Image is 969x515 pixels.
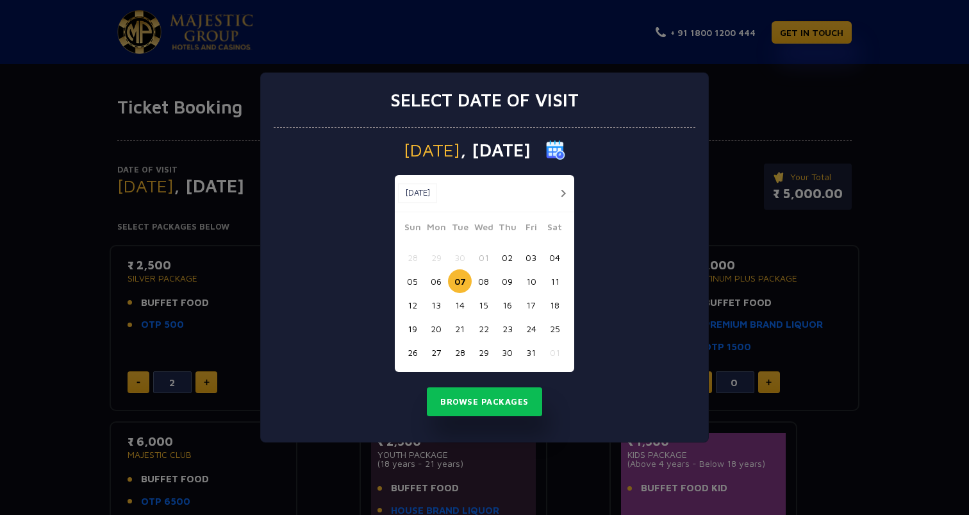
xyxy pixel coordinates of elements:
button: 13 [424,293,448,317]
button: 28 [401,246,424,269]
span: Fri [519,220,543,238]
button: 01 [543,341,567,364]
button: 31 [519,341,543,364]
button: 03 [519,246,543,269]
button: 18 [543,293,567,317]
img: calender icon [546,140,565,160]
button: 27 [424,341,448,364]
button: 10 [519,269,543,293]
button: 04 [543,246,567,269]
button: 15 [472,293,495,317]
button: 11 [543,269,567,293]
button: 29 [472,341,495,364]
span: Sun [401,220,424,238]
span: [DATE] [404,141,460,159]
button: 29 [424,246,448,269]
button: Browse Packages [427,387,542,417]
button: 01 [472,246,495,269]
button: 12 [401,293,424,317]
button: 22 [472,317,495,341]
button: [DATE] [398,183,437,203]
span: Thu [495,220,519,238]
span: Tue [448,220,472,238]
button: 08 [472,269,495,293]
button: 20 [424,317,448,341]
button: 17 [519,293,543,317]
button: 25 [543,317,567,341]
button: 07 [448,269,472,293]
button: 23 [495,317,519,341]
button: 06 [424,269,448,293]
span: Mon [424,220,448,238]
span: Sat [543,220,567,238]
span: , [DATE] [460,141,531,159]
button: 19 [401,317,424,341]
button: 30 [448,246,472,269]
span: Wed [472,220,495,238]
button: 24 [519,317,543,341]
button: 28 [448,341,472,364]
button: 09 [495,269,519,293]
h3: Select date of visit [390,89,579,111]
button: 02 [495,246,519,269]
button: 16 [495,293,519,317]
button: 21 [448,317,472,341]
button: 30 [495,341,519,364]
button: 14 [448,293,472,317]
button: 05 [401,269,424,293]
button: 26 [401,341,424,364]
